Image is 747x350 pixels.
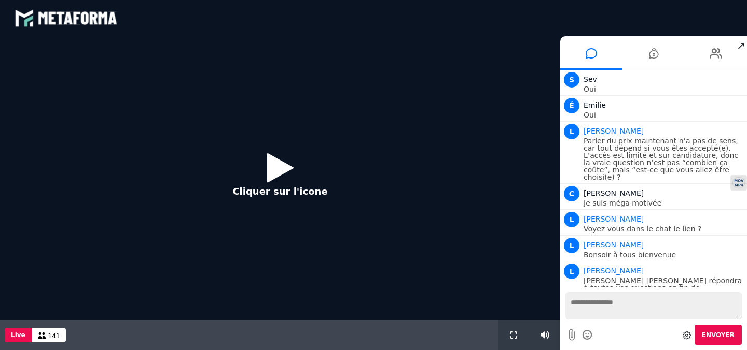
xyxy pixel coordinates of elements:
p: Parler du prix maintenant n’a pas de sens, car tout dépend si vous êtes accepté(e). L’accès est l... [584,137,744,181]
span: L [564,212,579,227]
p: Je suis méga motivée [584,199,744,207]
span: C [564,186,579,201]
span: Envoyer [702,331,735,339]
span: [PERSON_NAME] [584,189,644,197]
p: Voyez vous dans le chat le lien ? [584,225,744,232]
span: ↗ [735,36,747,55]
span: Animateur [584,215,644,223]
span: Animateur [584,267,644,275]
button: Cliquer sur l'icone [222,145,338,212]
span: Sev [584,75,597,83]
p: Bonsoir à tous bienvenue [584,251,744,258]
p: Oui [584,111,744,119]
span: L [564,264,579,279]
span: L [564,124,579,139]
button: Envoyer [695,325,742,345]
button: Live [5,328,32,342]
p: Cliquer sur l'icone [232,184,327,198]
span: Animateur [584,127,644,135]
span: 141 [48,332,60,340]
p: [PERSON_NAME] [PERSON_NAME] répondra à toutes vos questions en fin de conférence, gardez [PERSON_... [584,277,744,299]
span: Émilie [584,101,606,109]
span: S [564,72,579,87]
p: Oui [584,85,744,93]
span: L [564,238,579,253]
span: É [564,98,579,113]
span: Animateur [584,241,644,249]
